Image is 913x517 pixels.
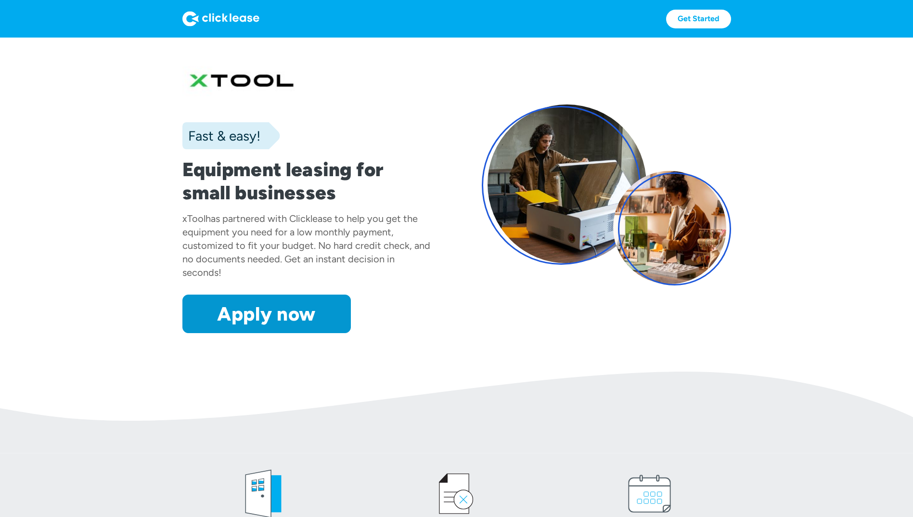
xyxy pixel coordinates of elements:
[182,295,351,333] a: Apply now
[182,158,432,204] h1: Equipment leasing for small businesses
[182,213,430,278] div: has partnered with Clicklease to help you get the equipment you need for a low monthly payment, c...
[182,11,259,26] img: Logo
[182,126,260,145] div: Fast & easy!
[182,213,206,224] div: xTool
[666,10,731,28] a: Get Started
